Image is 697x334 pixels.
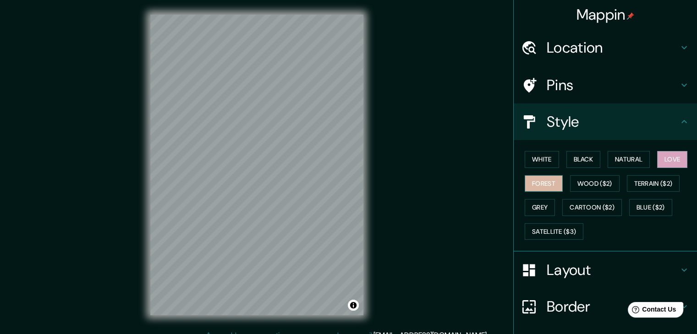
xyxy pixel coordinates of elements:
[514,252,697,288] div: Layout
[525,151,559,168] button: White
[514,67,697,103] div: Pins
[576,5,635,24] h4: Mappin
[566,151,601,168] button: Black
[627,12,634,20] img: pin-icon.png
[657,151,687,168] button: Love
[547,76,679,94] h4: Pins
[562,199,622,216] button: Cartoon ($2)
[547,261,679,279] h4: Layout
[150,15,363,315] canvas: Map
[348,300,359,311] button: Toggle attribution
[629,199,672,216] button: Blue ($2)
[547,38,679,57] h4: Location
[525,223,583,240] button: Satellite ($3)
[570,175,620,192] button: Wood ($2)
[627,175,680,192] button: Terrain ($2)
[525,175,563,192] button: Forest
[547,113,679,131] h4: Style
[514,29,697,66] div: Location
[525,199,555,216] button: Grey
[608,151,650,168] button: Natural
[514,288,697,325] div: Border
[615,298,687,324] iframe: Help widget launcher
[547,297,679,316] h4: Border
[514,103,697,140] div: Style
